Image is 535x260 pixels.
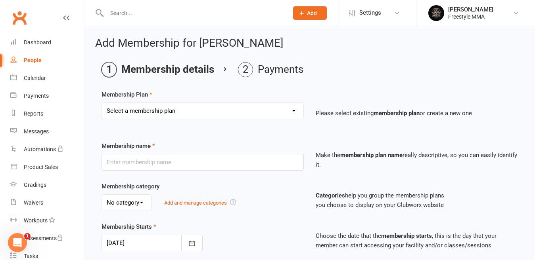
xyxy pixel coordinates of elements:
[340,152,403,159] strong: membership plan name
[24,57,42,63] div: People
[24,182,46,188] div: Gradings
[316,150,518,169] p: Make the really descriptive, so you can easily identify it.
[102,141,155,151] label: Membership name
[10,123,84,140] a: Messages
[316,231,518,250] p: Choose the date that the , this is the day that your member can start accessing your facility and...
[10,194,84,212] a: Waivers
[374,110,420,117] strong: membership plan
[24,75,46,81] div: Calendar
[24,235,63,241] div: Assessments
[10,230,84,247] a: Assessments
[359,4,381,22] span: Settings
[10,69,84,87] a: Calendar
[293,6,327,20] button: Add
[448,6,493,13] div: [PERSON_NAME]
[102,154,304,171] input: Enter membership name
[95,37,524,49] h2: Add Membership for [PERSON_NAME]
[164,200,227,206] a: Add and manage categories
[316,192,345,199] strong: Categories
[24,253,38,259] div: Tasks
[24,199,43,206] div: Waivers
[24,146,56,152] div: Automations
[24,110,43,117] div: Reports
[24,164,58,170] div: Product Sales
[10,105,84,123] a: Reports
[24,233,31,239] span: 1
[10,158,84,176] a: Product Sales
[24,93,49,99] div: Payments
[102,62,214,77] li: Membership details
[102,90,152,99] label: Membership Plan
[102,222,156,232] label: Membership Starts
[102,182,159,191] label: Membership category
[24,39,51,46] div: Dashboard
[307,10,317,16] span: Add
[238,62,303,77] li: Payments
[10,34,84,51] a: Dashboard
[448,13,493,20] div: Freestyle MMA
[10,212,84,230] a: Workouts
[316,108,518,118] p: Please select existing or create a new one
[8,233,27,252] iframe: Intercom live chat
[10,140,84,158] a: Automations
[381,232,432,239] strong: membership starts
[10,87,84,105] a: Payments
[24,217,48,224] div: Workouts
[10,51,84,69] a: People
[10,176,84,194] a: Gradings
[428,5,444,21] img: thumb_image1660268831.png
[10,8,29,28] a: Clubworx
[316,191,518,210] p: help you group the membership plans you choose to display on your Clubworx website
[24,128,49,135] div: Messages
[104,8,283,19] input: Search...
